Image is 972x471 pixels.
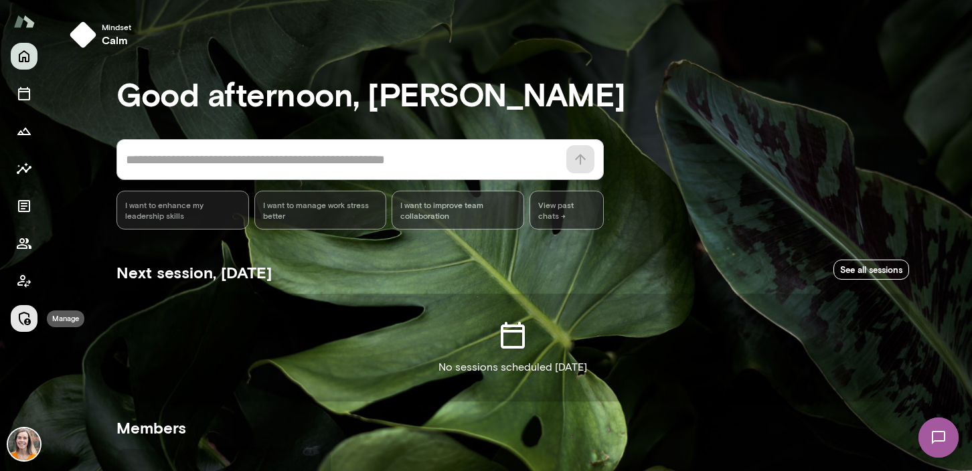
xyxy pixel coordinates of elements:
[833,260,909,280] a: See all sessions
[116,75,909,112] h3: Good afternoon, [PERSON_NAME]
[102,21,131,32] span: Mindset
[11,268,37,294] button: Client app
[11,305,37,332] button: Manage
[13,9,35,34] img: Mento
[8,428,40,460] img: Carrie Kelly
[254,191,387,229] div: I want to manage work stress better
[530,191,604,229] span: View past chats ->
[11,230,37,257] button: Members
[125,199,240,221] span: I want to enhance my leadership skills
[11,80,37,107] button: Sessions
[11,118,37,145] button: Growth Plan
[116,191,249,229] div: I want to enhance my leadership skills
[438,359,587,375] p: No sessions scheduled [DATE]
[392,191,524,229] div: I want to improve team collaboration
[64,16,142,54] button: Mindsetcalm
[263,199,378,221] span: I want to manage work stress better
[11,155,37,182] button: Insights
[102,32,131,48] h6: calm
[400,199,515,221] span: I want to improve team collaboration
[11,193,37,219] button: Documents
[116,262,272,283] h5: Next session, [DATE]
[47,310,84,327] div: Manage
[11,43,37,70] button: Home
[116,417,909,438] h5: Members
[70,21,96,48] img: mindset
